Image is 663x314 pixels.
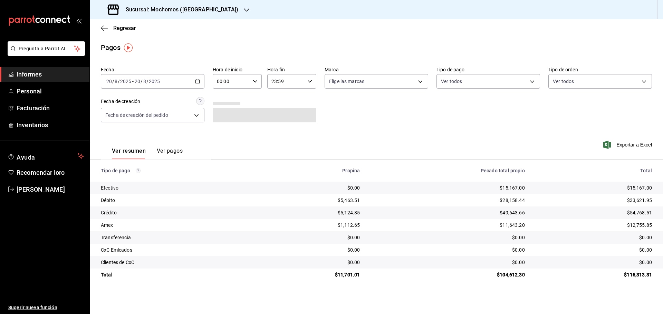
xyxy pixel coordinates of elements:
svg: Los pagos realizados con Pay y otras terminales son montos brutos. [136,168,141,173]
button: Pregunta a Parrot AI [8,41,85,56]
font: Total [640,168,652,173]
font: $12,755.85 [627,222,652,228]
font: Ver resumen [112,148,146,154]
font: [PERSON_NAME] [17,186,65,193]
font: Ver todos [553,79,574,84]
font: Fecha de creación del pedido [105,112,168,118]
font: $0.00 [512,235,525,240]
font: $0.00 [347,260,360,265]
font: Inventarios [17,121,48,129]
font: $28,158.44 [500,197,525,203]
font: $0.00 [347,247,360,253]
font: / [112,79,114,84]
button: Regresar [101,25,136,31]
font: $116,313.31 [624,272,652,277]
font: Tipo de orden [548,67,578,72]
font: Recomendar loro [17,169,65,176]
font: Personal [17,88,42,95]
a: Pregunta a Parrot AI [5,50,85,57]
input: ---- [148,79,160,84]
font: $1,112.65 [338,222,360,228]
font: Ver pagos [157,148,183,154]
font: Marca [325,67,339,72]
font: Pregunta a Parrot AI [19,46,66,51]
font: Fecha de creación [101,99,140,104]
font: Débito [101,197,115,203]
font: $33,621.95 [627,197,652,203]
font: Hora de inicio [213,67,242,72]
font: $0.00 [639,247,652,253]
font: Regresar [113,25,136,31]
font: $0.00 [639,260,652,265]
input: -- [143,79,146,84]
font: Informes [17,71,42,78]
button: Exportar a Excel [605,141,652,149]
img: Marcador de información sobre herramientas [124,43,133,52]
font: $0.00 [639,235,652,240]
font: $104,612.30 [497,272,525,277]
font: Amex [101,222,113,228]
font: Efectivo [101,185,118,191]
font: Hora fin [267,67,285,72]
input: ---- [120,79,132,84]
input: -- [134,79,141,84]
font: Tipo de pago [436,67,465,72]
font: Ayuda [17,154,35,161]
font: / [118,79,120,84]
font: / [146,79,148,84]
input: -- [114,79,118,84]
font: $0.00 [347,235,360,240]
font: - [132,79,134,84]
font: Propina [342,168,360,173]
font: $11,701.01 [335,272,360,277]
font: Exportar a Excel [616,142,652,148]
font: Pagos [101,43,121,52]
font: $0.00 [512,247,525,253]
font: Sugerir nueva función [8,305,57,310]
font: $5,124.85 [338,210,360,215]
font: / [141,79,143,84]
font: Tipo de pago [101,168,130,173]
font: $11,643.20 [500,222,525,228]
font: Transferencia [101,235,131,240]
font: Clientes de CxC [101,260,134,265]
font: Elige las marcas [329,79,364,84]
font: CxC Emleados [101,247,132,253]
font: $49,643.66 [500,210,525,215]
font: Crédito [101,210,117,215]
font: Sucursal: Mochomos ([GEOGRAPHIC_DATA]) [126,6,238,13]
font: $0.00 [512,260,525,265]
font: $15,167.00 [500,185,525,191]
font: Ver todos [441,79,462,84]
font: Pecado total propio [481,168,525,173]
input: -- [106,79,112,84]
font: Facturación [17,104,50,112]
font: $0.00 [347,185,360,191]
button: abrir_cajón_menú [76,18,81,23]
font: Fecha [101,67,114,72]
font: $5,463.51 [338,197,360,203]
font: Total [101,272,113,277]
font: $54,768.51 [627,210,652,215]
div: pestañas de navegación [112,147,183,159]
font: $15,167.00 [627,185,652,191]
